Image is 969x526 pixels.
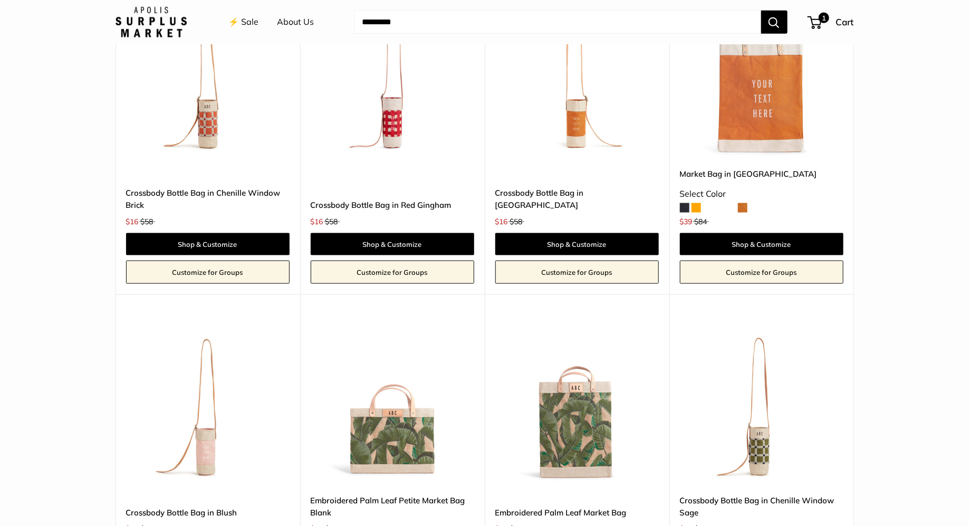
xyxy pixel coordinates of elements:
a: Crossbody Bottle Bag in Blush [126,507,290,519]
a: Shop & Customize [495,233,659,255]
span: $58 [141,217,153,226]
img: Crossbody Bottle Bag in Blush [126,321,290,484]
span: Cart [836,16,854,27]
span: $58 [510,217,523,226]
a: description_Each bag takes 8-hours to handcraft thanks to our artisan cooperative.description_Sid... [495,321,659,484]
a: Embroidered Palm Leaf Petite Market Bag Blank [311,495,474,520]
img: description_Each bag takes 8-hours to handcraft thanks to our artisan cooperative. [311,321,474,484]
img: description_Each bag takes 8-hours to handcraft thanks to our artisan cooperative. [495,321,659,484]
a: Customize for Groups [680,261,843,284]
a: 1 Cart [809,14,854,31]
a: Crossbody Bottle Bag in Red Gingham [311,199,474,211]
a: Crossbody Bottle Bag in [GEOGRAPHIC_DATA] [495,187,659,212]
a: Shop & Customize [680,233,843,255]
a: Crossbody Bottle Bag in BlushCrossbody Bottle Bag in Blush [126,321,290,484]
img: Crossbody Bottle Bag in Chenille Window Sage [680,321,843,484]
span: $16 [126,217,139,226]
span: $58 [325,217,338,226]
span: 1 [818,13,829,23]
a: Customize for Groups [311,261,474,284]
a: description_Each bag takes 8-hours to handcraft thanks to our artisan cooperative.Embroidered Pal... [311,321,474,484]
a: Shop & Customize [126,233,290,255]
a: Customize for Groups [495,261,659,284]
a: Crossbody Bottle Bag in Chenille Window Brick [126,187,290,212]
input: Search... [354,11,761,34]
a: Customize for Groups [126,261,290,284]
a: Market Bag in [GEOGRAPHIC_DATA] [680,168,843,180]
a: Crossbody Bottle Bag in Chenille Window SageCrossbody Bottle Bag in Chenille Window Sage [680,321,843,484]
a: Crossbody Bottle Bag in Chenille Window Sage [680,495,843,520]
span: $16 [495,217,508,226]
button: Search [761,11,788,34]
img: Apolis: Surplus Market [116,7,187,37]
div: Select Color [680,186,843,202]
span: $84 [695,217,707,226]
a: Embroidered Palm Leaf Market Bag [495,507,659,519]
a: About Us [277,14,314,30]
span: $16 [311,217,323,226]
a: ⚡️ Sale [229,14,259,30]
span: $39 [680,217,693,226]
a: Shop & Customize [311,233,474,255]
